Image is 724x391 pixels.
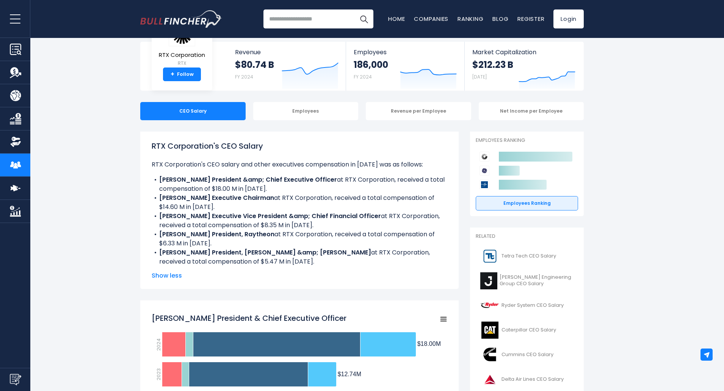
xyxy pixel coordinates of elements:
[480,180,489,190] img: Lockheed Martin Corporation competitors logo
[480,272,497,289] img: J logo
[235,49,338,56] span: Revenue
[476,137,578,144] p: Employees Ranking
[338,371,361,377] tspan: $12.74M
[140,10,222,28] img: Bullfincher logo
[480,297,499,314] img: R logo
[472,59,513,71] strong: $212.23 B
[152,248,447,266] li: at RTX Corporation, received a total compensation of $5.47 M in [DATE].
[476,320,578,341] a: Caterpillar CEO Salary
[500,274,574,287] span: [PERSON_NAME] Engineering Group CEO Salary
[366,102,471,120] div: Revenue per Employee
[476,246,578,267] a: Tetra Tech CEO Salary
[501,327,556,333] span: Caterpillar CEO Salary
[140,102,246,120] div: CEO Salary
[501,376,564,383] span: Delta Air Lines CEO Salary
[492,15,508,23] a: Blog
[159,193,274,202] b: [PERSON_NAME] Executive Chairman
[354,59,388,71] strong: 186,000
[159,60,205,67] small: RTX
[476,369,578,390] a: Delta Air Lines CEO Salary
[163,68,201,81] a: +Follow
[476,344,578,365] a: Cummins CEO Salary
[480,322,499,339] img: CAT logo
[501,302,564,309] span: Ryder System CEO Salary
[553,9,584,28] a: Login
[159,52,205,58] span: RTX Corporation
[480,346,499,363] img: CMI logo
[417,341,441,347] tspan: $18.00M
[155,338,162,351] text: 2024
[472,74,487,80] small: [DATE]
[479,102,584,120] div: Net Income per Employee
[480,166,489,176] img: GE Aerospace competitors logo
[155,368,162,380] text: 2023
[152,212,447,230] li: at RTX Corporation, received a total compensation of $8.35 M in [DATE].
[10,136,21,148] img: Ownership
[465,42,583,91] a: Market Capitalization $212.23 B [DATE]
[152,193,447,212] li: at RTX Corporation, received a total compensation of $14.60 M in [DATE].
[158,20,205,68] a: RTX Corporation RTX
[140,10,222,28] a: Go to homepage
[152,230,447,248] li: at RTX Corporation, received a total compensation of $6.33 M in [DATE].
[227,42,346,91] a: Revenue $80.74 B FY 2024
[476,270,578,291] a: [PERSON_NAME] Engineering Group CEO Salary
[346,42,464,91] a: Employees 186,000 FY 2024
[159,175,337,184] b: [PERSON_NAME] President &amp; Chief Executive Officer
[152,175,447,193] li: at RTX Corporation, received a total compensation of $18.00 M in [DATE].
[476,233,578,240] p: Related
[388,15,405,23] a: Home
[159,212,381,220] b: [PERSON_NAME] Executive Vice President &amp; Chief Financial Officer
[152,271,447,280] span: Show less
[354,49,456,56] span: Employees
[235,59,274,71] strong: $80.74 B
[476,196,578,210] a: Employees Ranking
[171,71,174,78] strong: +
[253,102,359,120] div: Employees
[480,248,499,265] img: TTEK logo
[152,160,447,169] p: RTX Corporation's CEO salary and other executives compensation in [DATE] was as follows:
[480,371,499,388] img: DAL logo
[476,295,578,316] a: Ryder System CEO Salary
[501,352,553,358] span: Cummins CEO Salary
[152,313,346,323] tspan: [PERSON_NAME] President & Chief Executive Officer
[159,230,274,239] b: [PERSON_NAME] President, Raytheon
[152,140,447,152] h1: RTX Corporation's CEO Salary
[414,15,448,23] a: Companies
[480,152,489,162] img: RTX Corporation competitors logo
[354,74,372,80] small: FY 2024
[235,74,253,80] small: FY 2024
[472,49,575,56] span: Market Capitalization
[458,15,483,23] a: Ranking
[354,9,373,28] button: Search
[517,15,544,23] a: Register
[159,248,371,257] b: [PERSON_NAME] President, [PERSON_NAME] &amp; [PERSON_NAME]
[501,253,556,259] span: Tetra Tech CEO Salary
